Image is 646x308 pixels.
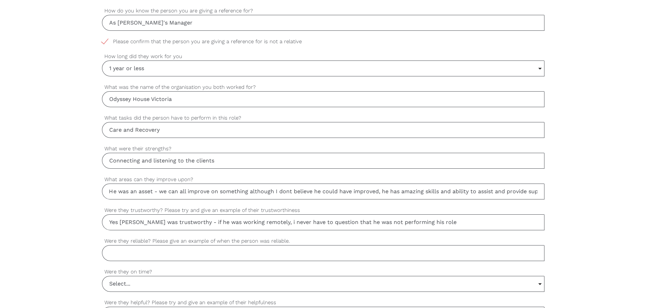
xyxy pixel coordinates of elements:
label: How long did they work for you [102,53,544,60]
label: What tasks did the person have to perform in this role? [102,114,544,122]
label: Were they on time? [102,268,544,276]
label: Were they helpful? Please try and give an example of their helpfulness [102,299,544,307]
label: How do you know the person you are giving a reference for? [102,7,544,15]
label: What was the name of the organisation you both worked for? [102,83,544,91]
label: Were they reliable? Please give an example of when the person was reliable. [102,237,544,245]
label: Were they trustworthy? Please try and give an example of their trustworthiness [102,206,544,214]
span: Please confirm that the person you are giving a reference for is not a relative [102,38,315,46]
label: What were their strengths? [102,145,544,153]
label: What areas can they improve upon? [102,176,544,184]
